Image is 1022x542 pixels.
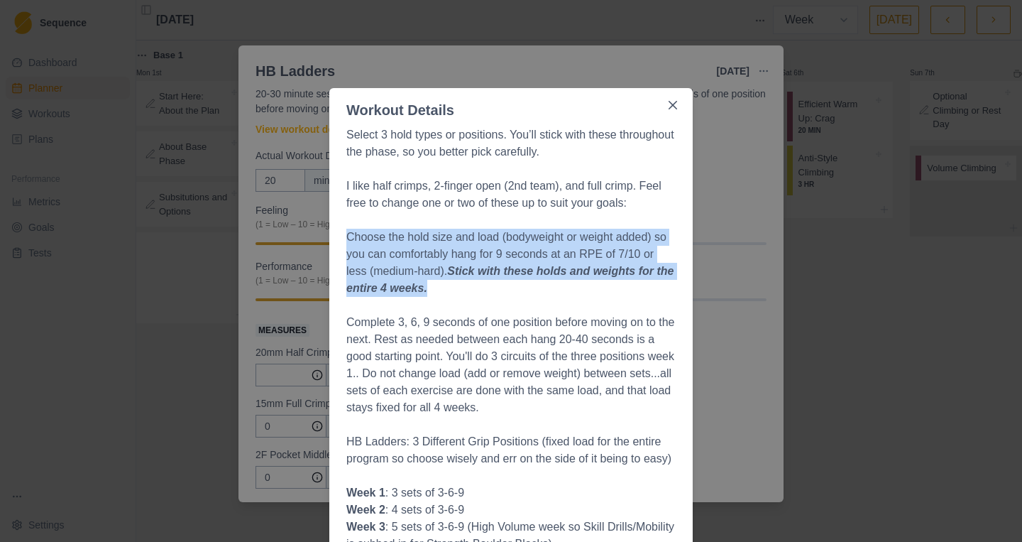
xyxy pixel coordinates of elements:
[346,521,385,533] strong: Week 3
[346,433,676,467] p: HB Ladders: 3 Different Grip Positions (fixed load for the entire program so choose wisely and er...
[329,88,693,121] header: Workout Details
[346,314,676,416] p: Complete 3, 6, 9 seconds of one position before moving on to the next. Rest as needed between eac...
[346,502,676,519] li: : 4 sets of 3-6-9
[346,487,385,499] strong: Week 1
[346,484,676,502] li: : 3 sets of 3-6-9
[346,126,676,161] p: Select 3 hold types or positions. You’ll stick with these throughout the phase, so you better pic...
[346,265,674,294] em: Stick with these holds and weights for the entire 4 weeks.
[346,229,676,297] p: Choose the hold size and load (bodyweight or weight added) so you can comfortably hang for 9 seco...
[661,94,684,116] button: Close
[346,178,676,212] p: I like half crimps, 2-finger open (2nd team), and full crimp. Feel free to change one or two of t...
[346,504,385,516] strong: Week 2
